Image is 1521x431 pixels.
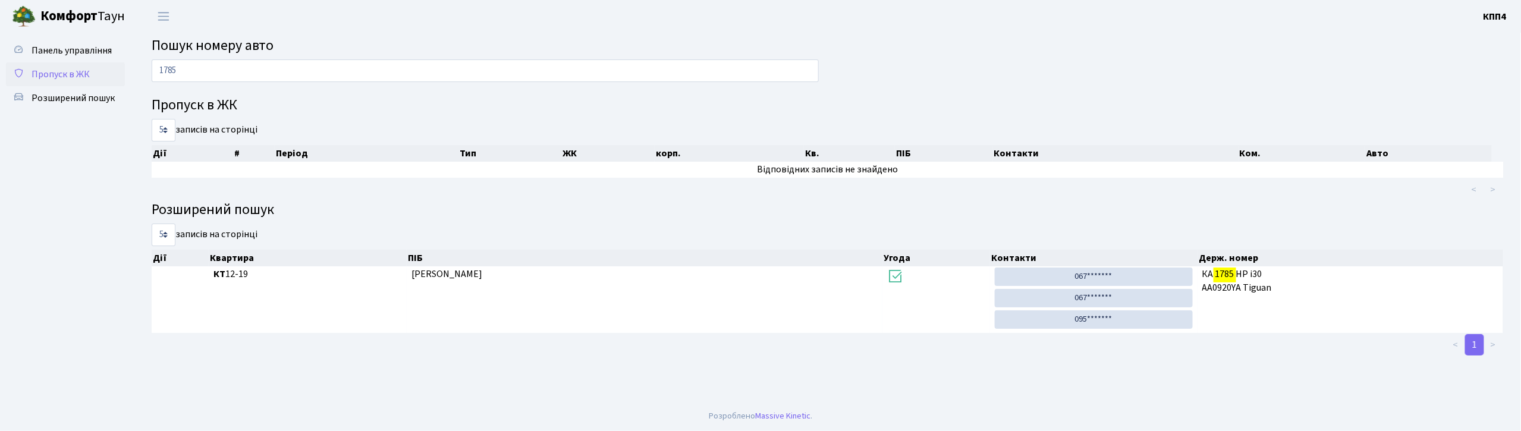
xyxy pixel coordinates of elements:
[1484,10,1507,23] b: КПП4
[32,44,112,57] span: Панель управління
[407,250,882,266] th: ПІБ
[152,59,819,82] input: Пошук
[709,410,812,423] div: Розроблено .
[152,119,175,141] select: записів на сторінці
[1202,268,1499,295] span: КА НР i30 AA0920YA Tiguan
[6,62,125,86] a: Пропуск в ЖК
[152,224,257,246] label: записів на сторінці
[40,7,125,27] span: Таун
[1484,10,1507,24] a: КПП4
[895,145,992,162] th: ПІБ
[152,35,274,56] span: Пошук номеру авто
[209,250,407,266] th: Квартира
[992,145,1239,162] th: Контакти
[6,86,125,110] a: Розширений пошук
[152,119,257,141] label: записів на сторінці
[32,92,115,105] span: Розширений пошук
[12,5,36,29] img: logo.png
[152,224,175,246] select: записів на сторінці
[1465,334,1484,356] a: 1
[655,145,804,162] th: корп.
[40,7,98,26] b: Комфорт
[152,250,209,266] th: Дії
[213,268,225,281] b: КТ
[755,410,810,422] a: Massive Kinetic
[1198,250,1504,266] th: Держ. номер
[6,39,125,62] a: Панель управління
[804,145,895,162] th: Кв.
[213,268,402,281] span: 12-19
[882,250,990,266] th: Угода
[152,97,1503,114] h4: Пропуск в ЖК
[152,145,233,162] th: Дії
[152,162,1503,178] td: Відповідних записів не знайдено
[458,145,561,162] th: Тип
[152,202,1503,219] h4: Розширений пошук
[1239,145,1366,162] th: Ком.
[149,7,178,26] button: Переключити навігацію
[411,268,482,281] span: [PERSON_NAME]
[233,145,275,162] th: #
[561,145,655,162] th: ЖК
[32,68,90,81] span: Пропуск в ЖК
[275,145,458,162] th: Період
[1214,266,1236,282] mark: 1785
[990,250,1198,266] th: Контакти
[1365,145,1491,162] th: Авто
